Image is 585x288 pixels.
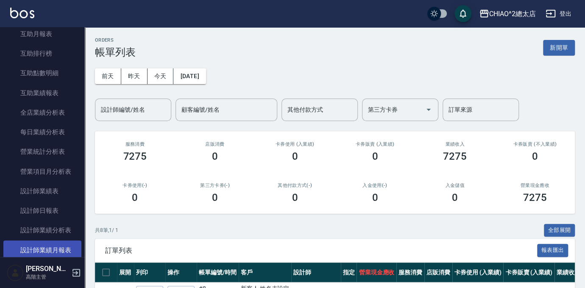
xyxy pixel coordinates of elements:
h2: 店販消費 [185,141,245,147]
th: 指定 [341,263,357,282]
th: 操作 [165,263,197,282]
img: Logo [10,8,34,18]
div: CHIAO^2總太店 [489,8,536,19]
th: 卡券販賣 (入業績) [503,263,554,282]
a: 新開單 [543,43,575,51]
button: Open [422,103,435,116]
th: 卡券使用 (入業績) [452,263,504,282]
a: 設計師業績表 [3,181,81,201]
h3: 0 [452,192,458,203]
h3: 0 [212,192,218,203]
a: 設計師日報表 [3,201,81,220]
a: 設計師業績月報表 [3,240,81,260]
a: 設計師業績分析表 [3,220,81,240]
h3: 服務消費 [105,141,165,147]
th: 設計師 [291,263,340,282]
a: 營業項目月分析表 [3,162,81,181]
h3: 0 [212,150,218,162]
button: 前天 [95,68,121,84]
th: 列印 [134,263,165,282]
a: 互助排行榜 [3,44,81,63]
th: 店販消費 [424,263,452,282]
h2: ORDERS [95,37,136,43]
h3: 0 [372,150,378,162]
button: 登出 [542,6,575,22]
h2: 卡券使用 (入業績) [265,141,325,147]
h3: 0 [292,192,298,203]
th: 服務消費 [396,263,424,282]
p: 高階主管 [26,273,69,281]
p: 共 8 筆, 1 / 1 [95,226,118,234]
h3: 0 [132,192,138,203]
h3: 0 [532,150,538,162]
h3: 7275 [443,150,467,162]
th: 帳單編號/時間 [197,263,239,282]
button: 新開單 [543,40,575,56]
h3: 7275 [123,150,147,162]
h2: 卡券販賣 (入業績) [345,141,405,147]
span: 訂單列表 [105,246,537,255]
button: 全部展開 [544,224,575,237]
a: 互助點數明細 [3,63,81,83]
button: CHIAO^2總太店 [476,5,539,23]
h2: 第三方卡券(-) [185,183,245,188]
h2: 入金使用(-) [345,183,405,188]
th: 展開 [117,263,134,282]
a: 互助業績報表 [3,83,81,103]
a: 每日業績分析表 [3,122,81,142]
th: 業績收入 [554,263,582,282]
h3: 0 [292,150,298,162]
h2: 業績收入 [425,141,485,147]
h2: 卡券販賣 (不入業績) [505,141,565,147]
button: [DATE] [173,68,206,84]
button: 昨天 [121,68,148,84]
a: 全店業績分析表 [3,103,81,122]
h2: 營業現金應收 [505,183,565,188]
button: save [454,5,471,22]
h3: 7275 [523,192,547,203]
h2: 卡券使用(-) [105,183,165,188]
th: 營業現金應收 [357,263,396,282]
button: 報表匯出 [537,244,568,257]
h2: 入金儲值 [425,183,485,188]
h2: 其他付款方式(-) [265,183,325,188]
a: 互助月報表 [3,24,81,44]
h3: 0 [372,192,378,203]
h5: [PERSON_NAME] [26,265,69,273]
th: 客戶 [239,263,292,282]
img: Person [7,264,24,281]
a: 營業統計分析表 [3,142,81,161]
h3: 帳單列表 [95,46,136,58]
button: 今天 [148,68,174,84]
a: 報表匯出 [537,246,568,254]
